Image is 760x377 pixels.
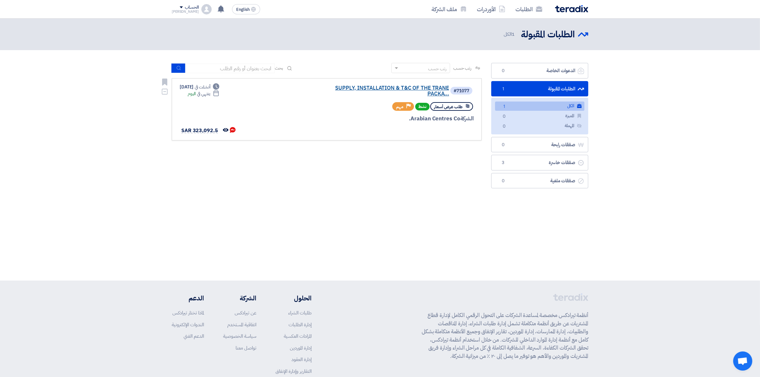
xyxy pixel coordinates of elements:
span: 1 [500,103,508,110]
a: الكل [495,102,584,111]
a: طلبات الشراء [288,309,312,316]
span: 0 [500,123,508,130]
a: الطلبات [510,2,547,17]
span: طلب عرض أسعار [434,104,463,110]
a: إدارة الموردين [290,344,312,351]
li: الدعم [172,293,204,303]
input: ابحث بعنوان أو رقم الطلب [185,64,275,73]
a: الأوردرات [472,2,510,17]
span: بحث [275,65,283,72]
div: رتب حسب [428,65,447,72]
span: الشركة [460,115,474,123]
span: 0 [499,68,507,74]
a: SUPPLY, INSTALLATION & T&C OF THE TRANE PACKA... [321,85,449,97]
a: لماذا تختار تيرادكس [172,309,204,316]
a: الدعم الفني [184,333,204,340]
span: 0 [499,142,507,148]
img: Teradix logo [555,5,588,12]
li: الحلول [275,293,312,303]
a: إدارة الطلبات [289,321,312,328]
a: الدعوات الخاصة0 [491,63,588,79]
span: English [236,7,250,12]
div: [PERSON_NAME] [172,10,199,13]
a: اتفاقية المستخدم [227,321,256,328]
a: التقارير وإدارة الإنفاق [275,368,312,375]
span: رتب حسب [453,65,471,72]
a: المهملة [495,121,584,131]
div: Open chat [733,351,752,371]
span: 1 [512,31,515,38]
div: #71077 [454,89,469,93]
a: صفقات خاسرة3 [491,155,588,170]
span: 0 [500,113,508,120]
li: الشركة [223,293,256,303]
a: المزادات العكسية [284,333,312,340]
span: 3 [499,160,507,166]
div: الحساب [185,5,199,10]
span: SAR 323,092.5 [181,127,218,134]
a: سياسة الخصوصية [223,333,256,340]
a: عن تيرادكس [235,309,256,316]
span: أنشئت في [195,84,210,90]
span: ينتهي في [197,90,210,97]
div: Arabian Centres Co. [320,115,474,123]
div: اليوم [188,90,219,97]
a: تواصل معنا [236,344,256,351]
a: إدارة العقود [291,356,312,363]
span: نشط [415,103,430,110]
a: الطلبات المقبولة1 [491,81,588,97]
span: الكل [504,31,516,38]
a: المميزة [495,111,584,121]
img: profile_test.png [201,4,212,14]
a: صفقات رابحة0 [491,137,588,153]
div: [DATE] [180,84,219,90]
a: صفقات ملغية0 [491,173,588,189]
h2: الطلبات المقبولة [521,28,575,41]
span: 0 [499,178,507,184]
p: أنظمة تيرادكس مخصصة لمساعدة الشركات على التحول الرقمي الكامل لإدارة قطاع المشتريات عن طريق أنظمة ... [422,311,588,360]
span: 1 [499,86,507,92]
span: مهم [396,104,403,110]
a: الندوات الإلكترونية [172,321,204,328]
button: English [232,4,260,14]
a: ملف الشركة [426,2,472,17]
